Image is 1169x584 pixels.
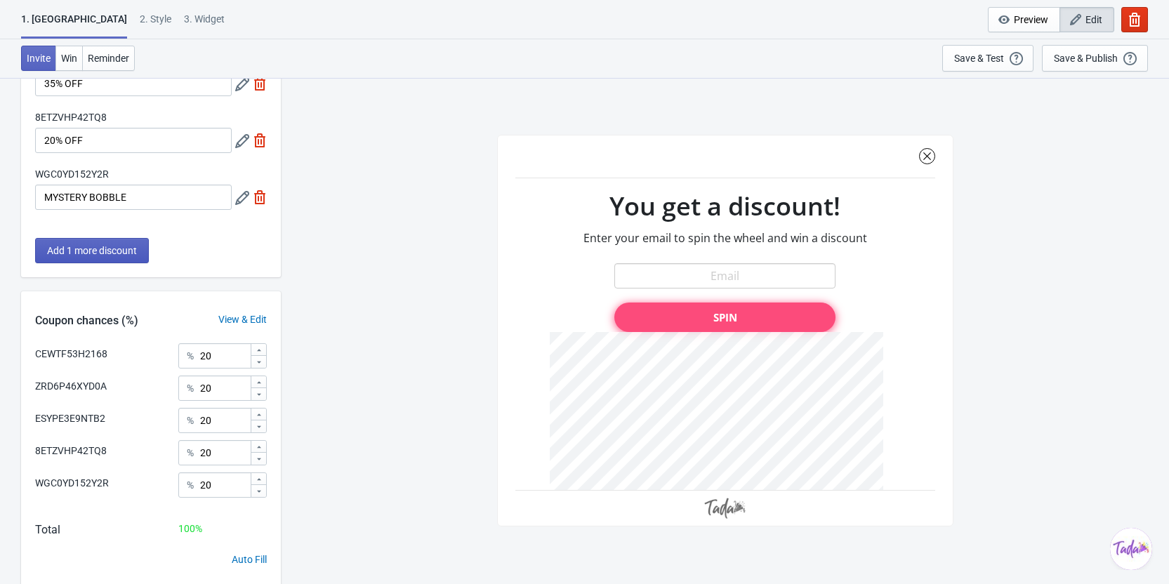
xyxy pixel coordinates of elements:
span: Win [61,53,77,64]
button: Save & Test [942,45,1033,72]
div: Coupon chances (%) [21,312,152,329]
div: ZRD6P46XYD0A [35,379,107,394]
span: Add 1 more discount [47,245,137,256]
span: Preview [1014,14,1048,25]
div: Auto Fill [232,552,267,567]
input: Chance [199,440,250,465]
div: % [187,444,194,461]
span: 100 % [178,523,202,534]
div: View & Edit [204,312,281,327]
iframe: chat widget [1110,528,1155,570]
button: Reminder [82,46,135,71]
div: 2 . Style [140,12,171,36]
div: % [187,477,194,493]
img: delete.svg [253,133,267,147]
div: 1. [GEOGRAPHIC_DATA] [21,12,127,39]
div: WGC0YD152Y2R [35,476,109,491]
div: ESYPE3E9NTB2 [35,411,105,426]
button: Save & Publish [1042,45,1148,72]
img: delete.svg [253,190,267,204]
span: Reminder [88,53,129,64]
button: Edit [1059,7,1114,32]
div: Save & Test [954,53,1004,64]
input: Chance [199,343,250,369]
div: % [187,347,194,364]
button: Win [55,46,83,71]
button: Preview [988,7,1060,32]
div: Save & Publish [1054,53,1118,64]
img: delete.svg [253,77,267,91]
label: 8ETZVHP42TQ8 [35,110,107,124]
div: CEWTF53H2168 [35,347,107,361]
div: Total [35,522,60,538]
div: 8ETZVHP42TQ8 [35,444,107,458]
input: Chance [199,472,250,498]
label: WGC0YD152Y2R [35,167,109,181]
span: Invite [27,53,51,64]
div: 3. Widget [184,12,225,36]
div: % [187,380,194,397]
button: Add 1 more discount [35,238,149,263]
input: Chance [199,376,250,401]
span: Edit [1085,14,1102,25]
div: % [187,412,194,429]
input: Chance [199,408,250,433]
button: Invite [21,46,56,71]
